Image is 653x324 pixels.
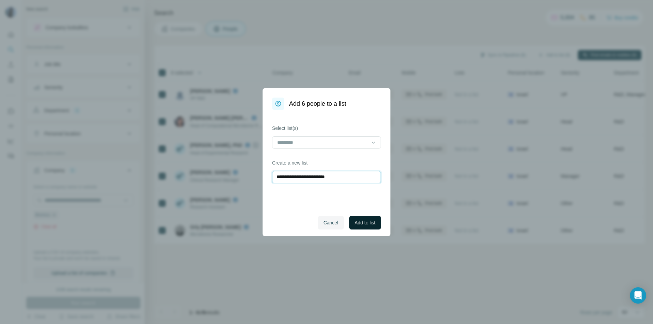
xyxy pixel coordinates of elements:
button: Add to list [349,216,381,229]
span: Add to list [355,219,375,226]
span: Cancel [323,219,338,226]
label: Create a new list [272,159,381,166]
h1: Add 6 people to a list [289,99,346,108]
button: Cancel [318,216,344,229]
div: Open Intercom Messenger [630,287,646,304]
label: Select list(s) [272,125,381,132]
